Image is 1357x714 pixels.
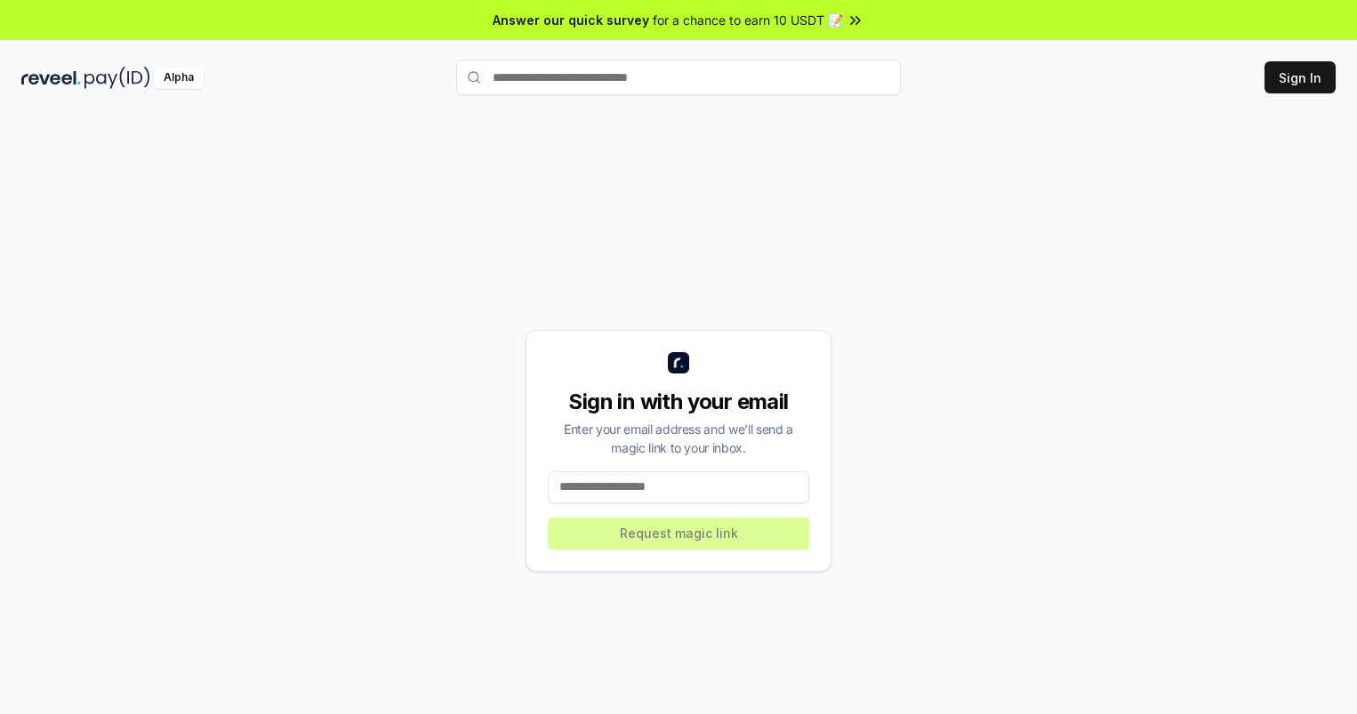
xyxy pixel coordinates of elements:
img: reveel_dark [21,67,81,89]
img: pay_id [84,67,150,89]
span: Answer our quick survey [493,11,649,29]
span: for a chance to earn 10 USDT 📝 [653,11,843,29]
div: Alpha [154,67,204,89]
div: Sign in with your email [548,388,809,416]
img: logo_small [668,352,689,373]
div: Enter your email address and we’ll send a magic link to your inbox. [548,420,809,457]
button: Sign In [1265,61,1336,93]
